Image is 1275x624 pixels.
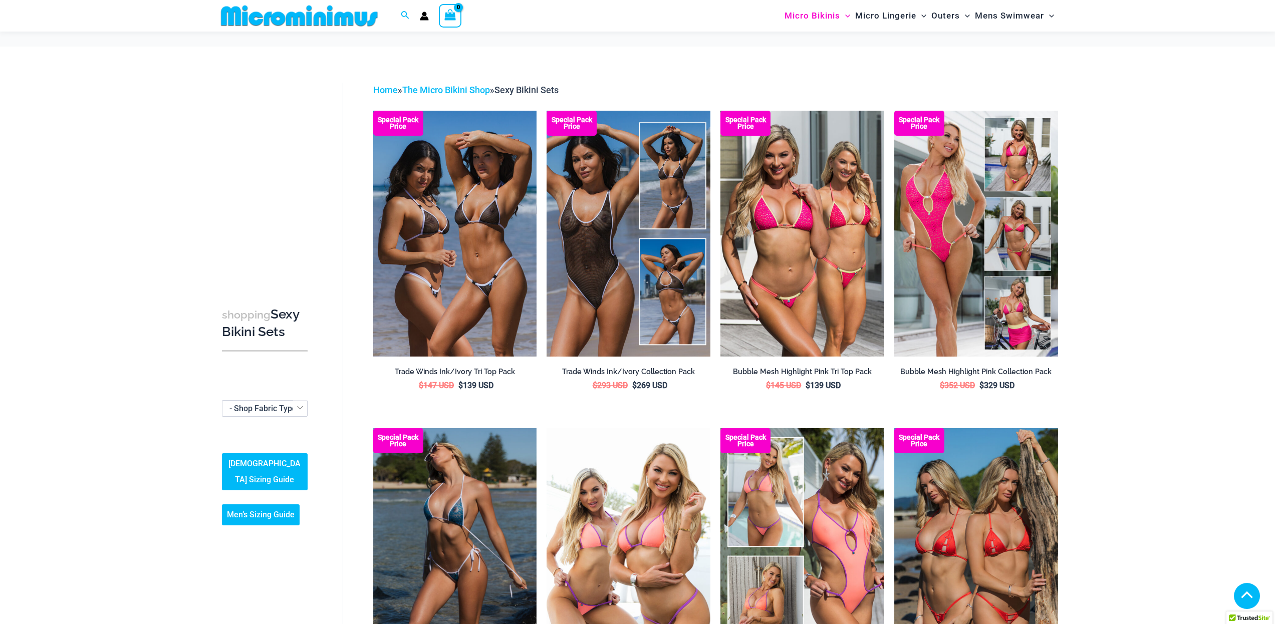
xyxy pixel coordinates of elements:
[494,85,559,95] span: Sexy Bikini Sets
[373,434,423,447] b: Special Pack Price
[420,12,429,21] a: Account icon link
[547,367,710,380] a: Trade Winds Ink/Ivory Collection Pack
[373,111,537,356] a: Top Bum Pack Top Bum Pack bTop Bum Pack b
[806,381,841,390] bdi: 139 USD
[402,85,490,95] a: The Micro Bikini Shop
[229,404,297,413] span: - Shop Fabric Type
[894,434,944,447] b: Special Pack Price
[222,306,308,341] h3: Sexy Bikini Sets
[373,85,398,95] a: Home
[222,75,312,275] iframe: TrustedSite Certified
[373,85,559,95] span: » »
[720,367,884,377] h2: Bubble Mesh Highlight Pink Tri Top Pack
[853,3,929,29] a: Micro LingerieMenu ToggleMenu Toggle
[766,381,801,390] bdi: 145 USD
[222,400,308,417] span: - Shop Fabric Type
[894,111,1058,356] img: Collection Pack F
[1044,3,1054,29] span: Menu Toggle
[806,381,810,390] span: $
[593,381,628,390] bdi: 293 USD
[720,117,771,130] b: Special Pack Price
[439,4,462,27] a: View Shopping Cart, empty
[782,3,853,29] a: Micro BikinisMenu ToggleMenu Toggle
[940,381,975,390] bdi: 352 USD
[766,381,771,390] span: $
[979,381,984,390] span: $
[720,367,884,380] a: Bubble Mesh Highlight Pink Tri Top Pack
[979,381,1014,390] bdi: 329 USD
[458,381,463,390] span: $
[222,504,300,525] a: Men’s Sizing Guide
[720,434,771,447] b: Special Pack Price
[916,3,926,29] span: Menu Toggle
[972,3,1057,29] a: Mens SwimwearMenu ToggleMenu Toggle
[373,367,537,380] a: Trade Winds Ink/Ivory Tri Top Pack
[419,381,454,390] bdi: 147 USD
[547,111,710,356] a: Collection Pack Collection Pack b (1)Collection Pack b (1)
[222,453,308,490] a: [DEMOGRAPHIC_DATA] Sizing Guide
[781,2,1059,30] nav: Site Navigation
[222,401,307,416] span: - Shop Fabric Type
[547,367,710,377] h2: Trade Winds Ink/Ivory Collection Pack
[720,111,884,356] img: Tri Top Pack F
[894,367,1058,380] a: Bubble Mesh Highlight Pink Collection Pack
[960,3,970,29] span: Menu Toggle
[929,3,972,29] a: OutersMenu ToggleMenu Toggle
[547,111,710,356] img: Collection Pack
[840,3,850,29] span: Menu Toggle
[373,367,537,377] h2: Trade Winds Ink/Ivory Tri Top Pack
[217,5,382,27] img: MM SHOP LOGO FLAT
[785,3,840,29] span: Micro Bikinis
[894,111,1058,356] a: Collection Pack F Collection Pack BCollection Pack B
[222,308,271,321] span: shopping
[894,117,944,130] b: Special Pack Price
[931,3,960,29] span: Outers
[632,381,637,390] span: $
[373,117,423,130] b: Special Pack Price
[419,381,423,390] span: $
[855,3,916,29] span: Micro Lingerie
[593,381,597,390] span: $
[373,111,537,356] img: Top Bum Pack
[401,10,410,22] a: Search icon link
[547,117,597,130] b: Special Pack Price
[632,381,667,390] bdi: 269 USD
[894,367,1058,377] h2: Bubble Mesh Highlight Pink Collection Pack
[940,381,944,390] span: $
[458,381,493,390] bdi: 139 USD
[975,3,1044,29] span: Mens Swimwear
[720,111,884,356] a: Tri Top Pack F Tri Top Pack BTri Top Pack B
